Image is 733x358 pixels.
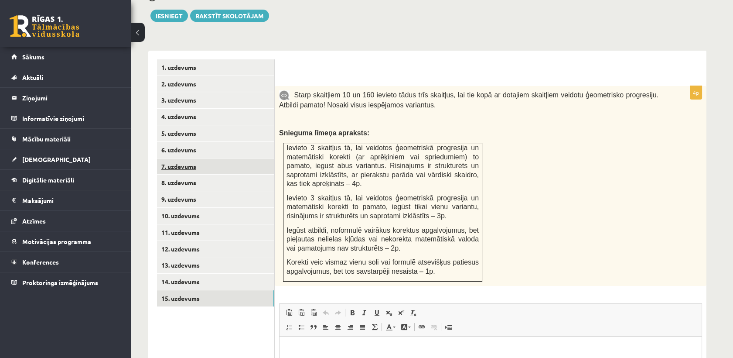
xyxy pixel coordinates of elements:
a: Insert/Remove Numbered List [283,321,295,333]
legend: Ziņojumi [22,88,120,108]
a: Unlink [428,321,440,333]
span: Starp skaitļiem 10 un 160 ievieto tādus trīs skaitļus, lai tie kopā ar dotajiem skaitļiem veidotu... [279,91,658,109]
a: 14. uzdevums [157,274,274,290]
a: Italic (Ctrl+I) [358,307,371,318]
body: Editor, wiswyg-editor-user-answer-47024919069420 [9,9,413,18]
a: Text Color [383,321,398,333]
a: Mācību materiāli [11,129,120,149]
legend: Maksājumi [22,190,120,210]
a: Bold (Ctrl+B) [346,307,358,318]
a: Remove Format [407,307,419,318]
a: Align Right [344,321,356,333]
img: 9k= [279,90,290,100]
a: 1. uzdevums [157,59,274,76]
a: Superscript [395,307,407,318]
a: 8. uzdevums [157,175,274,191]
a: 9. uzdevums [157,191,274,207]
a: 5. uzdevums [157,125,274,141]
button: Iesniegt [150,10,188,22]
a: 2. uzdevums [157,76,274,92]
span: [DEMOGRAPHIC_DATA] [22,155,91,163]
a: Block Quote [307,321,320,333]
a: Paste from Word [307,307,320,318]
a: Background Color [398,321,413,333]
p: 4p [690,86,702,100]
a: Center [332,321,344,333]
a: 11. uzdevums [157,224,274,241]
a: Rīgas 1. Tālmācības vidusskola [10,15,79,37]
a: 4. uzdevums [157,109,274,125]
a: Paste as plain text (Ctrl+Shift+V) [295,307,307,318]
a: 15. uzdevums [157,290,274,306]
legend: Informatīvie ziņojumi [22,108,120,128]
a: Informatīvie ziņojumi [11,108,120,128]
span: Ievieto 3 skaitļus tā, lai veidotos ģeometriskā progresija un matemātiski korekti (ar aprēķiniem ... [286,144,479,187]
a: 10. uzdevums [157,208,274,224]
a: Link (Ctrl+K) [416,321,428,333]
a: Underline (Ctrl+U) [371,307,383,318]
a: Aktuāli [11,67,120,87]
span: Aktuāli [22,73,43,81]
span: Atzīmes [22,217,46,225]
a: 3. uzdevums [157,92,274,108]
span: Iegūst atbildi, noformulē vairākus korektus apgalvojumus, bet pieļautas nelielas kļūdas vai nekor... [286,227,479,252]
span: Motivācijas programma [22,238,91,245]
a: Subscript [383,307,395,318]
a: Digitālie materiāli [11,170,120,190]
span: Konferences [22,258,59,266]
a: Motivācijas programma [11,231,120,251]
a: Ziņojumi [11,88,120,108]
span: Sākums [22,53,44,61]
a: Konferences [11,252,120,272]
a: 12. uzdevums [157,241,274,257]
span: Digitālie materiāli [22,176,74,184]
a: 7. uzdevums [157,158,274,175]
a: Rakstīt skolotājam [190,10,269,22]
a: Sākums [11,47,120,67]
span: Mācību materiāli [22,135,71,143]
a: [DEMOGRAPHIC_DATA] [11,149,120,169]
a: Paste (Ctrl+V) [283,307,295,318]
a: Math [368,321,381,333]
a: Justify [356,321,368,333]
a: Redo (Ctrl+Y) [332,307,344,318]
a: Atzīmes [11,211,120,231]
a: Undo (Ctrl+Z) [320,307,332,318]
a: Maksājumi [11,190,120,210]
span: Snieguma līmeņa apraksts: [279,129,369,137]
a: 13. uzdevums [157,257,274,273]
a: Insert Page Break for Printing [442,321,454,333]
a: Proktoringa izmēģinājums [11,272,120,293]
a: Align Left [320,321,332,333]
a: 6. uzdevums [157,142,274,158]
span: Proktoringa izmēģinājums [22,279,98,286]
a: Insert/Remove Bulleted List [295,321,307,333]
img: Balts.png [283,72,286,75]
span: Korekti veic vismaz vienu soli vai formulē atsevišķus patiesus apgalvojumus, bet tos savstarpēji ... [286,258,479,275]
span: Ievieto 3 skaitļus tā, lai veidotos ģeometriskā progresija un matemātiski korekti to pamato, iegū... [286,194,479,220]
